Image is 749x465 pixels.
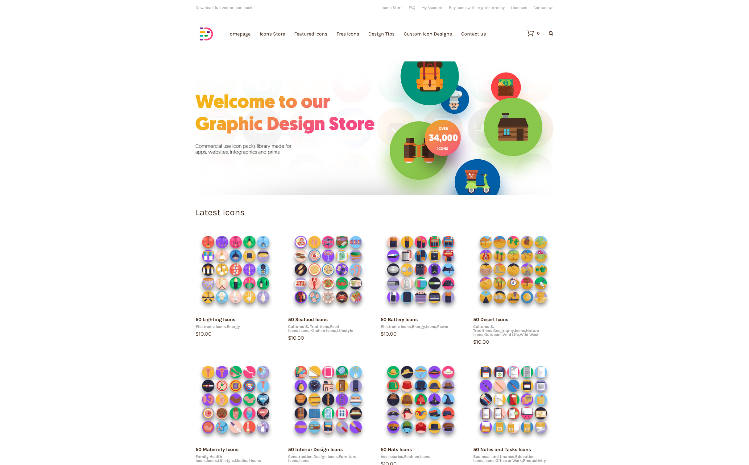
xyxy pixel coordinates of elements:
a: Lifestyle [218,458,234,463]
a: Kitchen Icons [310,328,336,333]
a: FAQ [409,6,415,10]
a: Wild West [520,332,539,337]
span: $ [288,335,291,341]
div: , , , , [473,455,553,463]
a: 50 Seafood Icons [288,316,328,322]
a: Icons Store [382,6,403,10]
a: Buy icons with cryptocurrency [449,6,505,10]
a: Icons [426,324,436,329]
span: Download full vector icon packs [196,5,254,10]
a: Furniture Icons [288,454,356,463]
a: Productivity [523,458,546,463]
a: Power [437,324,449,329]
a: Construction [288,454,312,459]
a: My Account [421,6,443,10]
a: Electronic Icons [381,324,411,329]
a: Medical Icons [235,458,261,463]
a: Icons [207,458,217,463]
a: Nature Icons [473,328,539,337]
a: 50 Maternity Icons [196,446,238,452]
a: Business and finance [473,454,514,459]
div: , , , , [288,325,368,333]
a: Cultures & Traditions [288,324,329,329]
a: Wild Life [503,332,519,337]
a: Family [196,454,209,459]
span: $ [473,339,476,345]
a: Design Icons [313,454,338,459]
a: Icons [420,454,430,459]
a: 50 Lighting Icons [196,316,235,322]
a: Education Icons [473,454,535,463]
a: 50 Battery Icons [381,316,418,322]
a: 50 Notes and Tasks Icons [473,446,531,452]
bdi: 10.00 [288,335,304,341]
a: Energy [412,324,425,329]
a: Electronic Icons [196,324,226,329]
a: 50 Desert Icons [473,316,508,322]
a: Food Icons [288,324,339,333]
img: Graphic-design-store.jpg [196,61,553,195]
div: , , , , , , [473,325,553,337]
a: Outdoors [484,332,502,337]
bdi: 10.00 [473,339,489,345]
h1: Latest Icons [196,208,553,217]
a: Lifestyle [337,328,353,333]
div: , , , , [196,455,276,463]
div: , , [381,455,461,459]
bdi: 10.00 [196,331,212,337]
a: Licenses [511,6,527,10]
a: Fashion [404,454,419,459]
a: 50 Interior Design Icons [288,446,343,452]
a: Icons [515,328,525,333]
a: Icons [299,328,309,333]
bdi: 10.00 [381,331,397,337]
a: 0 [520,29,540,37]
a: Health Icons [196,454,222,463]
a: Cultures & Traditions [473,324,494,333]
span: $ [196,331,199,337]
a: Icons [299,458,309,463]
a: Accessories [381,454,403,459]
div: , [196,325,276,329]
div: , , , [288,455,368,463]
a: 50 Hats Icons [381,446,412,452]
a: Icons [484,458,495,463]
a: Geography [493,328,514,333]
a: Office or Work [495,458,522,463]
div: , , , [381,325,461,329]
a: Contact us [533,6,553,10]
div: 0 [537,31,540,35]
a: Energy [227,324,240,329]
span: $ [381,331,384,337]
